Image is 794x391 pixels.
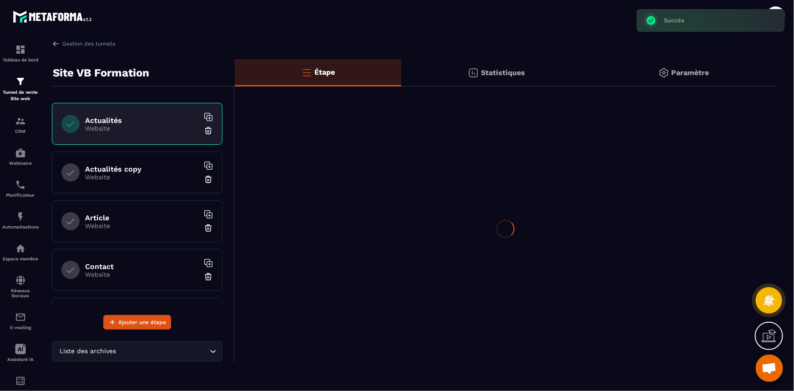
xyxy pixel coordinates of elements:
[2,109,39,141] a: formationformationCRM
[15,76,26,87] img: formation
[481,68,525,77] p: Statistiques
[2,305,39,337] a: emailemailE-mailing
[85,116,199,125] h6: Actualités
[2,37,39,69] a: formationformationTableau de bord
[15,179,26,190] img: scheduler
[52,40,115,48] a: Gestion des tunnels
[15,376,26,386] img: accountant
[2,57,39,62] p: Tableau de bord
[2,161,39,166] p: Webinaire
[15,211,26,222] img: automations
[2,69,39,109] a: formationformationTunnel de vente Site web
[118,318,166,327] span: Ajouter une étape
[756,355,783,382] div: Ouvrir le chat
[2,288,39,298] p: Réseaux Sociaux
[2,357,39,362] p: Assistant IA
[2,224,39,229] p: Automatisations
[15,44,26,55] img: formation
[301,67,312,78] img: bars-o.4a397970.svg
[85,213,199,222] h6: Article
[2,256,39,261] p: Espace membre
[204,272,213,281] img: trash
[672,68,709,77] p: Paramètre
[468,67,479,78] img: stats.20deebd0.svg
[2,193,39,198] p: Planificateur
[2,325,39,330] p: E-mailing
[52,341,223,362] div: Search for option
[85,165,199,173] h6: Actualités copy
[15,275,26,286] img: social-network
[2,89,39,102] p: Tunnel de vente Site web
[15,243,26,254] img: automations
[2,173,39,204] a: schedulerschedulerPlanificateur
[13,8,95,25] img: logo
[15,116,26,127] img: formation
[52,40,60,48] img: arrow
[2,141,39,173] a: automationsautomationsWebinaire
[103,315,171,330] button: Ajouter une étape
[15,147,26,158] img: automations
[85,222,199,229] p: Website
[2,236,39,268] a: automationsautomationsEspace membre
[658,67,669,78] img: setting-gr.5f69749f.svg
[85,173,199,181] p: Website
[53,64,149,82] p: Site VB Formation
[2,129,39,134] p: CRM
[85,125,199,132] p: Website
[15,312,26,323] img: email
[85,262,199,271] h6: Contact
[85,271,199,278] p: Website
[204,175,213,184] img: trash
[314,68,335,76] p: Étape
[2,268,39,305] a: social-networksocial-networkRéseaux Sociaux
[118,346,207,356] input: Search for option
[2,204,39,236] a: automationsautomationsAutomatisations
[2,337,39,369] a: Assistant IA
[204,223,213,233] img: trash
[204,126,213,135] img: trash
[58,346,118,356] span: Liste des archives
